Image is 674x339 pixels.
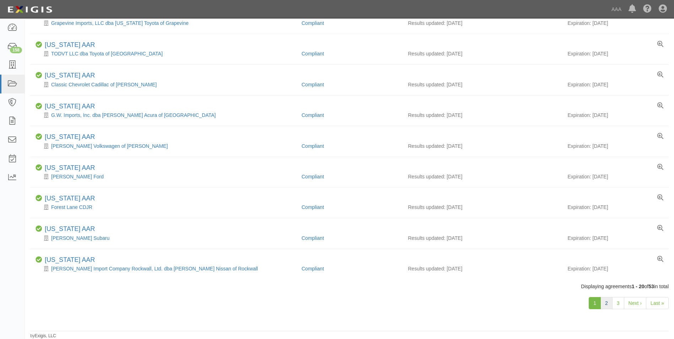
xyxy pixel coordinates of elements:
[51,82,157,87] a: Classic Chevrolet Cadillac of [PERSON_NAME]
[589,297,601,309] a: 1
[45,225,95,232] a: [US_STATE] AAR
[36,42,42,48] i: Compliant
[51,235,109,241] a: [PERSON_NAME] Subaru
[36,20,296,27] div: Grapevine Imports, LLC dba Texas Toyota of Grapevine
[36,134,42,140] i: Compliant
[302,143,324,149] a: Compliant
[45,256,95,263] a: [US_STATE] AAR
[45,41,95,49] div: Texas AAR
[567,20,663,27] div: Expiration: [DATE]
[36,204,296,211] div: Forest Lane CDJR
[5,3,54,16] img: logo-5460c22ac91f19d4615b14bd174203de0afe785f0fc80cf4dbbc73dc1793850b.png
[10,47,22,53] div: 158
[45,133,95,140] a: [US_STATE] AAR
[657,41,663,48] a: View results summary
[51,51,163,56] a: TODVT LLC dba Toyota of [GEOGRAPHIC_DATA]
[408,204,557,211] div: Results updated: [DATE]
[612,297,624,309] a: 3
[51,174,104,179] a: [PERSON_NAME] Ford
[408,20,557,27] div: Results updated: [DATE]
[36,226,42,232] i: Compliant
[51,266,258,271] a: [PERSON_NAME] Import Company Rockwall, Ltd. dba [PERSON_NAME] Nissan of Rockwall
[35,333,56,338] a: Exigis, LLC
[302,235,324,241] a: Compliant
[408,112,557,119] div: Results updated: [DATE]
[36,265,296,272] div: Cavender Import Company Rockwall, Ltd. dba Cavender Nissan of Rockwall
[408,173,557,180] div: Results updated: [DATE]
[567,142,663,150] div: Expiration: [DATE]
[657,256,663,263] a: View results summary
[567,50,663,57] div: Expiration: [DATE]
[302,266,324,271] a: Compliant
[45,164,95,172] div: Texas AAR
[648,284,654,289] b: 53
[45,195,95,203] div: Texas AAR
[51,204,92,210] a: Forest Lane CDJR
[646,297,669,309] a: Last »
[36,165,42,171] i: Compliant
[302,20,324,26] a: Compliant
[302,82,324,87] a: Compliant
[657,72,663,78] a: View results summary
[25,283,674,290] div: Displaying agreements of in total
[408,235,557,242] div: Results updated: [DATE]
[45,41,95,48] a: [US_STATE] AAR
[36,112,296,119] div: G.W. Imports, Inc. dba Goodson Acura of Dallas
[36,257,42,263] i: Compliant
[36,195,42,201] i: Compliant
[657,164,663,171] a: View results summary
[624,297,646,309] a: Next ›
[302,51,324,56] a: Compliant
[567,204,663,211] div: Expiration: [DATE]
[36,81,296,88] div: Classic Chevrolet Cadillac of Denison
[302,174,324,179] a: Compliant
[567,265,663,272] div: Expiration: [DATE]
[36,235,296,242] div: Brandon Tomes Subaru
[45,195,95,202] a: [US_STATE] AAR
[36,142,296,150] div: Brandon Tomes Volkswagen of McKinney
[600,297,613,309] a: 2
[36,173,296,180] div: Bob Tomes Ford
[45,103,95,110] a: [US_STATE] AAR
[45,133,95,141] div: Texas AAR
[657,133,663,140] a: View results summary
[51,20,189,26] a: Grapevine Imports, LLC dba [US_STATE] Toyota of Grapevine
[36,103,42,109] i: Compliant
[51,143,168,149] a: [PERSON_NAME] Volkswagen of [PERSON_NAME]
[36,72,42,79] i: Compliant
[632,284,645,289] b: 1 - 20
[302,112,324,118] a: Compliant
[45,103,95,111] div: Texas AAR
[45,225,95,233] div: Texas AAR
[302,204,324,210] a: Compliant
[408,50,557,57] div: Results updated: [DATE]
[567,235,663,242] div: Expiration: [DATE]
[643,5,652,14] i: Help Center - Complianz
[51,112,216,118] a: G.W. Imports, Inc. dba [PERSON_NAME] Acura of [GEOGRAPHIC_DATA]
[608,2,625,16] a: AAA
[45,72,95,79] a: [US_STATE] AAR
[30,333,56,339] small: by
[657,225,663,232] a: View results summary
[408,81,557,88] div: Results updated: [DATE]
[657,103,663,109] a: View results summary
[408,265,557,272] div: Results updated: [DATE]
[567,81,663,88] div: Expiration: [DATE]
[567,173,663,180] div: Expiration: [DATE]
[36,50,296,57] div: TODVT LLC dba Toyota of Dallas
[45,72,95,80] div: Texas AAR
[45,164,95,171] a: [US_STATE] AAR
[657,195,663,201] a: View results summary
[567,112,663,119] div: Expiration: [DATE]
[408,142,557,150] div: Results updated: [DATE]
[45,256,95,264] div: Texas AAR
